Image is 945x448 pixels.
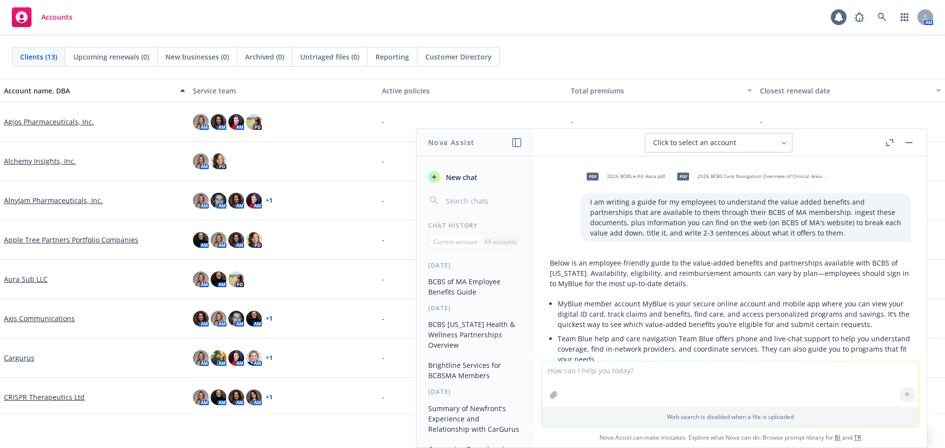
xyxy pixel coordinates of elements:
img: photo [193,311,209,327]
a: Search [872,7,892,27]
button: New chat [424,168,526,186]
p: Current account [433,238,477,246]
p: MyBlue member account MyBlue is your secure online account and mobile app where you can view your... [558,299,911,329]
img: photo [246,350,262,366]
p: I am writing a guide for my employees to understand the value added benefits and partnerships tha... [590,197,901,238]
div: Account name, DBA [4,86,174,96]
a: Alnylam Pharmaceuticals, Inc. [4,195,103,206]
span: - [382,353,384,363]
span: Nova Assist can make mistakes. Explore what Nova can do: Browse prompt library for and [538,427,923,448]
a: Alchemy Insights, Inc. [4,156,76,166]
button: Summary of Newfront's Experience and Relationship with CarGurus [424,400,526,437]
span: New chat [444,172,477,182]
img: photo [193,271,209,287]
a: Apple Tree Partners Portfolio Companies [4,235,138,245]
div: Active policies [382,86,563,96]
span: Click to select an account [653,138,736,148]
span: Accounts [41,13,72,21]
button: BCBS [US_STATE] Health & Wellness Partnerships Overview [424,316,526,353]
img: photo [246,311,262,327]
div: pdf2026 BCBS e-Kit Aura.pdf [580,164,667,189]
img: photo [193,114,209,130]
img: photo [246,232,262,248]
span: Reporting [376,52,409,62]
div: [DATE] [416,304,534,312]
a: Agios Pharmaceuticals, Inc. [4,117,94,127]
a: TR [854,433,861,442]
img: photo [211,350,226,366]
img: photo [246,389,262,405]
div: pdf2026 BCBS Care Navigation Overview of Clinical Areas Fully Insured Aura.pdf [671,164,828,189]
p: Web search is disabled when a file is uploaded [548,413,913,421]
img: photo [228,271,244,287]
span: - [382,156,384,166]
h1: Nova Assist [428,137,474,148]
button: Closest renewal date [756,79,945,102]
img: photo [193,153,209,169]
a: + 1 [266,316,273,322]
a: Accounts [8,3,76,31]
img: photo [211,389,226,405]
img: photo [228,350,244,366]
a: Axis Communications [4,313,75,324]
img: photo [193,193,209,209]
img: photo [228,389,244,405]
img: photo [193,350,209,366]
span: pdf [677,173,689,180]
img: photo [228,114,244,130]
img: photo [211,153,226,169]
a: Cargurus [4,353,34,363]
span: - [382,274,384,284]
img: photo [228,232,244,248]
img: photo [211,271,226,287]
a: Aura Sub LLC [4,274,48,284]
img: photo [211,311,226,327]
img: photo [228,311,244,327]
span: 2026 BCBS Care Navigation Overview of Clinical Areas Fully Insured Aura.pdf [697,173,826,179]
div: Total premiums [571,86,741,96]
span: - [382,313,384,324]
span: - [382,117,384,127]
span: Clients (13) [20,52,57,62]
img: photo [193,389,209,405]
img: photo [211,232,226,248]
span: - [571,117,573,127]
p: All accounts [484,238,517,246]
img: photo [211,193,226,209]
button: BCBS of MA Employee Benefits Guide [424,273,526,300]
a: + 1 [266,198,273,204]
a: Report a Bug [850,7,869,27]
span: 2026 BCBS e-Kit Aura.pdf [607,173,665,179]
span: pdf [587,173,598,180]
div: Closest renewal date [760,86,930,96]
span: - [760,117,762,127]
button: Service team [189,79,378,102]
span: Customer Directory [425,52,492,62]
div: Service team [193,86,374,96]
span: - [382,392,384,402]
img: photo [211,114,226,130]
img: photo [246,193,262,209]
input: Search chats [444,194,522,208]
img: photo [246,114,262,130]
span: - [382,195,384,206]
a: + 1 [266,355,273,361]
span: - [382,235,384,245]
span: New businesses (0) [165,52,229,62]
div: Chat History [416,221,534,230]
a: + 1 [266,394,273,400]
p: Below is an employee-friendly guide to the value-added benefits and partnerships available with B... [550,258,911,289]
a: BI [835,433,841,442]
a: Switch app [895,7,914,27]
div: [DATE] [416,388,534,396]
span: Upcoming renewals (0) [73,52,149,62]
p: Team Blue help and care navigation Team Blue offers phone and live-chat support to help you under... [558,333,911,364]
button: Total premiums [567,79,756,102]
img: photo [193,232,209,248]
span: Archived (0) [245,52,284,62]
button: Click to select an account [645,133,792,152]
button: Brightline Services for BCBSMA Members [424,357,526,384]
img: photo [228,193,244,209]
a: CRISPR Therapeutics Ltd [4,392,85,402]
span: Untriaged files (0) [300,52,359,62]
